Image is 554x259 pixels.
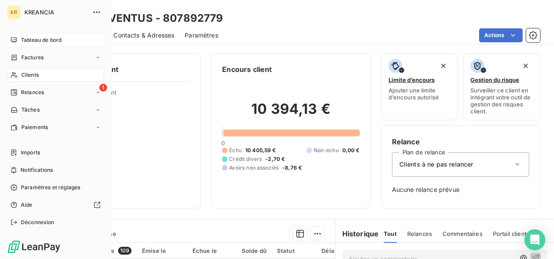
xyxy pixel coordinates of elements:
[142,247,182,254] div: Émise le
[7,146,104,160] a: Imports
[21,218,54,226] span: Déconnexion
[388,87,451,101] span: Ajouter une limite d’encours autorisé
[381,53,458,120] button: Limite d’encoursAjouter une limite d’encours autorisé
[185,31,218,40] span: Paramètres
[277,247,311,254] div: Statut
[118,247,132,255] span: 109
[70,89,190,101] span: Propriétés Client
[222,64,272,75] h6: Encours client
[443,230,483,237] span: Commentaires
[7,51,104,65] a: Factures
[222,100,359,126] h2: 10 394,13 €
[7,198,104,212] a: Aide
[470,76,519,83] span: Gestion du risque
[392,185,529,194] span: Aucune relance prévue
[53,64,190,75] h6: Informations client
[384,230,397,237] span: Tout
[321,247,345,254] div: Délai
[463,53,540,120] button: Gestion du risqueSurveiller ce client en intégrant votre outil de gestion des risques client.
[282,164,302,172] span: -8,76 €
[21,89,44,96] span: Relances
[7,240,61,254] img: Logo LeanPay
[21,54,44,61] span: Factures
[7,85,104,99] a: 1Relances
[24,9,87,16] span: KREANCIA
[21,71,39,79] span: Clients
[229,147,242,154] span: Échu
[7,33,104,47] a: Tableau de bord
[407,230,432,237] span: Relances
[113,31,174,40] span: Contacts & Adresses
[245,147,276,154] span: 10 405,59 €
[221,140,225,147] span: 0
[21,123,48,131] span: Paiements
[7,181,104,194] a: Paramètres et réglages
[241,247,267,254] div: Solde dû
[229,155,262,163] span: Crédit divers
[265,155,285,163] span: -2,70 €
[342,147,360,154] span: 0,00 €
[7,68,104,82] a: Clients
[7,5,21,19] div: KR
[388,76,435,83] span: Limite d’encours
[21,149,40,157] span: Imports
[20,166,53,174] span: Notifications
[21,184,80,191] span: Paramètres et réglages
[77,10,223,26] h3: INTERVENTUS - 807892779
[21,106,40,114] span: Tâches
[7,120,104,134] a: Paiements
[193,247,230,254] div: Échue le
[392,136,529,147] h6: Relance
[479,28,523,42] button: Actions
[335,228,379,239] h6: Historique
[21,201,33,209] span: Aide
[470,87,533,115] span: Surveiller ce client en intégrant votre outil de gestion des risques client.
[7,103,104,117] a: Tâches
[524,229,545,250] div: Open Intercom Messenger
[399,160,473,169] span: Clients à ne pas relancer
[99,84,107,92] span: 1
[493,230,527,237] span: Portail client
[21,36,61,44] span: Tableau de bord
[229,164,279,172] span: Avoirs non associés
[314,147,339,154] span: Non-échu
